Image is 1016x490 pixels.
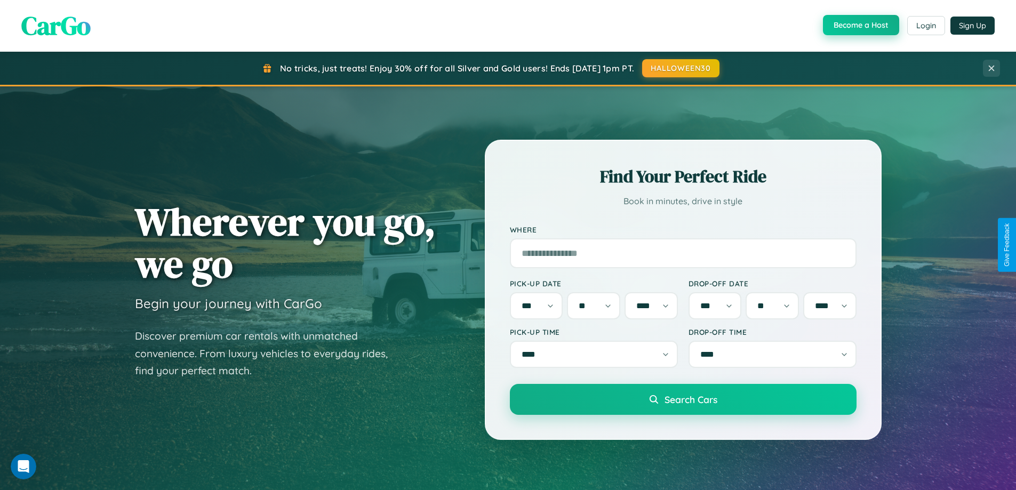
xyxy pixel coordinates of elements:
iframe: Intercom live chat [11,454,36,479]
h3: Begin your journey with CarGo [135,295,322,311]
h2: Find Your Perfect Ride [510,165,857,188]
label: Drop-off Time [689,327,857,336]
p: Book in minutes, drive in style [510,194,857,209]
label: Pick-up Date [510,279,678,288]
div: Give Feedback [1003,223,1011,267]
label: Where [510,225,857,234]
h1: Wherever you go, we go [135,200,436,285]
button: Become a Host [823,15,899,35]
span: No tricks, just treats! Enjoy 30% off for all Silver and Gold users! Ends [DATE] 1pm PT. [280,63,634,74]
button: Search Cars [510,384,857,415]
button: HALLOWEEN30 [642,59,719,77]
button: Sign Up [950,17,995,35]
label: Drop-off Date [689,279,857,288]
span: Search Cars [665,393,717,405]
p: Discover premium car rentals with unmatched convenience. From luxury vehicles to everyday rides, ... [135,327,402,380]
span: CarGo [21,8,91,43]
label: Pick-up Time [510,327,678,336]
button: Login [907,16,945,35]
